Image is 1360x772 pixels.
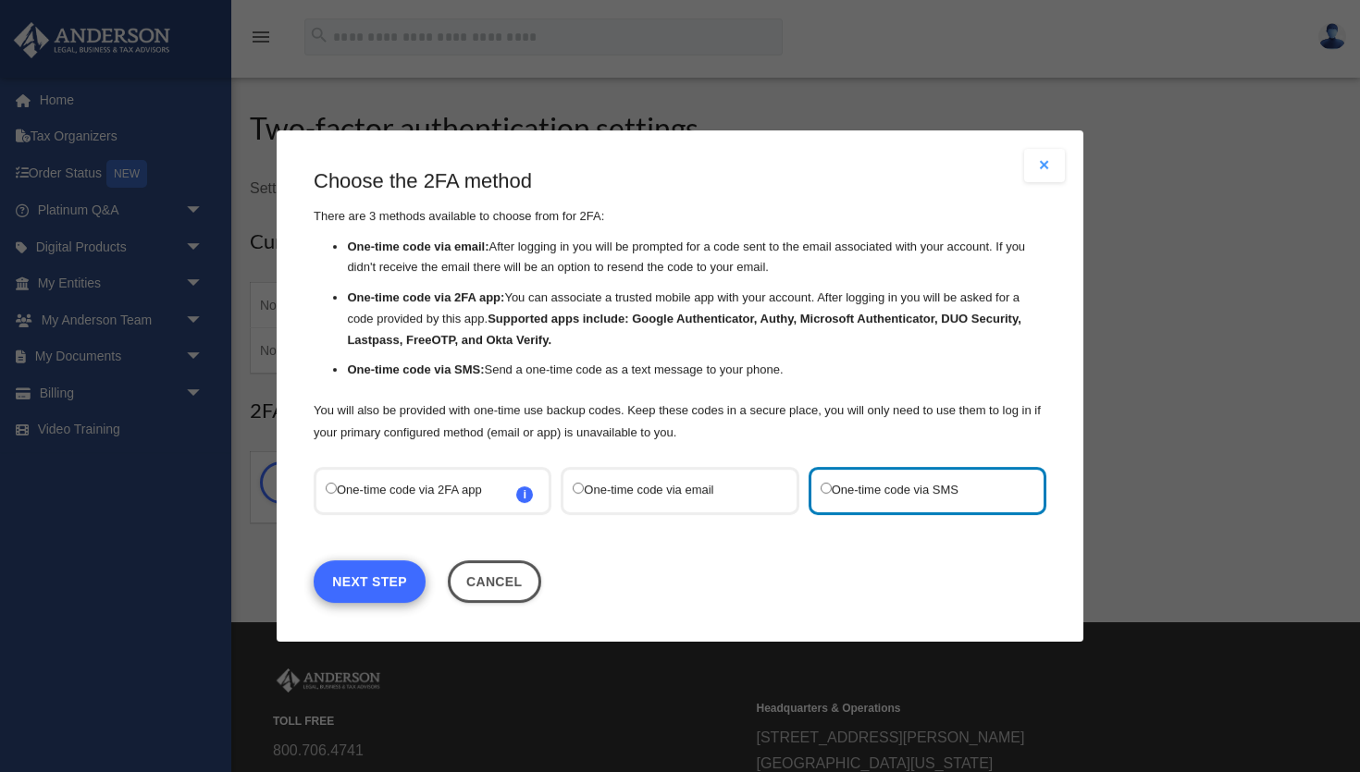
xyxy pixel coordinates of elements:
[573,483,584,494] input: One-time code via email
[347,363,484,377] strong: One-time code via SMS:
[347,239,488,253] strong: One-time code via email:
[347,290,504,304] strong: One-time code via 2FA app:
[314,167,1046,444] div: There are 3 methods available to choose from for 2FA:
[573,479,768,503] label: One-time code via email
[314,167,1046,196] h3: Choose the 2FA method
[314,399,1046,444] p: You will also be provided with one-time use backup codes. Keep these codes in a secure place, you...
[347,237,1046,279] li: After logging in you will be prompted for a code sent to the email associated with your account. ...
[314,560,426,603] a: Next Step
[347,361,1046,382] li: Send a one-time code as a text message to your phone.
[516,486,533,503] span: i
[821,479,1016,503] label: One-time code via SMS
[347,312,1020,347] strong: Supported apps include: Google Authenticator, Authy, Microsoft Authenticator, DUO Security, Lastp...
[1024,149,1065,182] button: Close modal
[821,483,832,494] input: One-time code via SMS
[326,483,337,494] input: One-time code via 2FA appi
[326,479,521,503] label: One-time code via 2FA app
[347,288,1046,350] li: You can associate a trusted mobile app with your account. After logging in you will be asked for ...
[448,560,541,603] button: Close this dialog window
